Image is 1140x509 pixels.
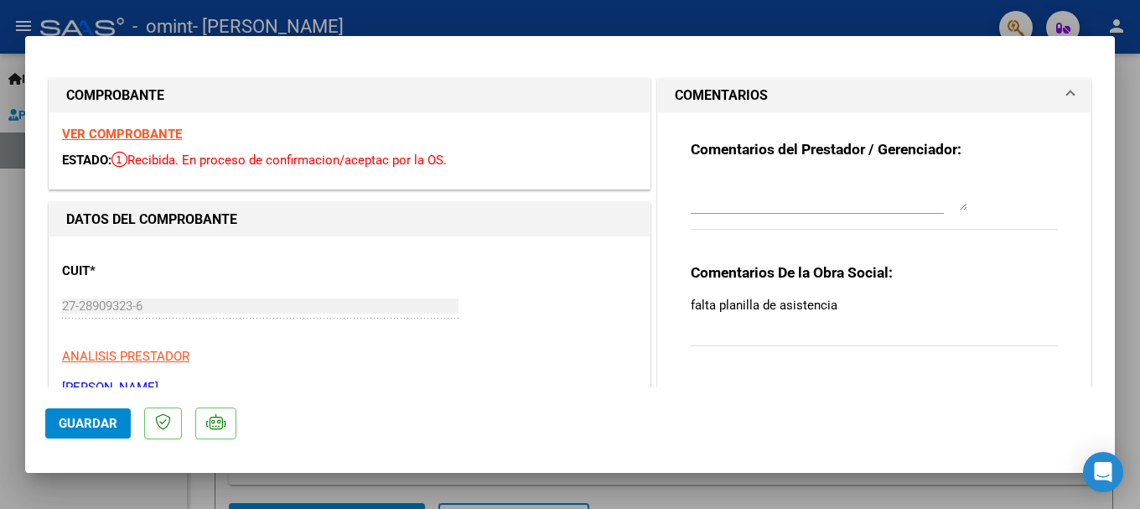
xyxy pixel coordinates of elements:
[658,112,1091,391] div: COMENTARIOS
[62,153,111,168] span: ESTADO:
[45,408,131,439] button: Guardar
[675,86,768,106] h1: COMENTARIOS
[691,141,961,158] strong: Comentarios del Prestador / Gerenciador:
[1083,452,1123,492] div: Open Intercom Messenger
[62,262,235,281] p: CUIT
[59,416,117,431] span: Guardar
[111,153,447,168] span: Recibida. En proceso de confirmacion/aceptac por la OS.
[62,127,182,142] a: VER COMPROBANTE
[66,211,237,227] strong: DATOS DEL COMPROBANTE
[658,79,1091,112] mat-expansion-panel-header: COMENTARIOS
[66,87,164,103] strong: COMPROBANTE
[62,349,189,364] span: ANALISIS PRESTADOR
[691,296,1058,314] p: falta planilla de asistencia
[691,264,893,281] strong: Comentarios De la Obra Social:
[62,378,637,397] p: [PERSON_NAME]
